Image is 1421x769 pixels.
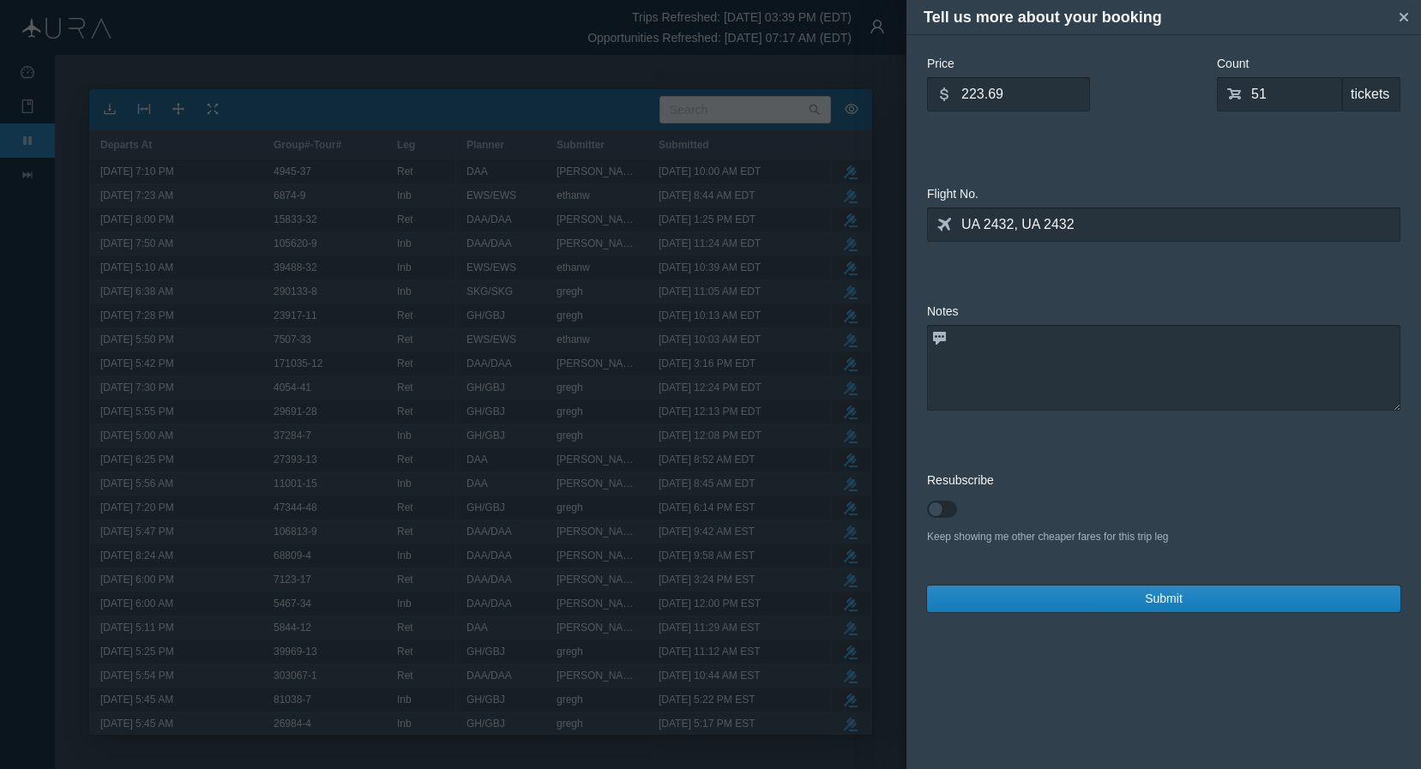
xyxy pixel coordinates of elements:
[1342,77,1400,111] div: tickets
[1145,590,1183,608] span: Submit
[927,473,994,487] span: Resubscribe
[927,304,959,318] span: Notes
[927,57,954,70] span: Price
[1217,57,1249,70] span: Count
[927,586,1400,612] button: Submit
[924,6,1391,29] h4: Tell us more about your booking
[927,187,978,201] span: Flight No.
[1391,4,1417,30] button: Close
[927,529,1400,544] div: Keep showing me other cheaper fares for this trip leg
